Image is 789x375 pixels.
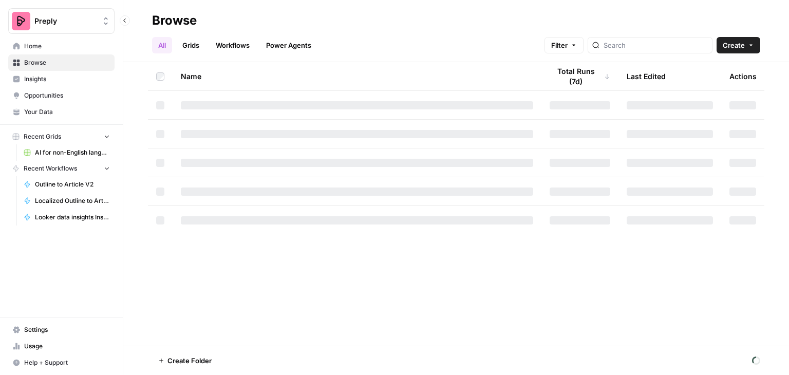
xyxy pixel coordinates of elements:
[24,132,61,141] span: Recent Grids
[24,342,110,351] span: Usage
[152,12,197,29] div: Browse
[19,144,115,161] a: AI for non-English languages
[627,62,666,90] div: Last Edited
[210,37,256,53] a: Workflows
[717,37,760,53] button: Create
[8,129,115,144] button: Recent Grids
[19,176,115,193] a: Outline to Article V2
[35,180,110,189] span: Outline to Article V2
[34,16,97,26] span: Preply
[24,91,110,100] span: Opportunities
[152,352,218,369] button: Create Folder
[35,196,110,205] span: Localized Outline to Article
[551,40,568,50] span: Filter
[12,12,30,30] img: Preply Logo
[24,74,110,84] span: Insights
[723,40,745,50] span: Create
[24,358,110,367] span: Help + Support
[24,42,110,51] span: Home
[19,209,115,226] a: Looker data insights Insertion
[24,325,110,334] span: Settings
[8,338,115,354] a: Usage
[24,164,77,173] span: Recent Workflows
[8,104,115,120] a: Your Data
[8,322,115,338] a: Settings
[260,37,317,53] a: Power Agents
[35,148,110,157] span: AI for non-English languages
[8,38,115,54] a: Home
[550,62,610,90] div: Total Runs (7d)
[544,37,584,53] button: Filter
[729,62,757,90] div: Actions
[8,161,115,176] button: Recent Workflows
[8,354,115,371] button: Help + Support
[604,40,708,50] input: Search
[176,37,205,53] a: Grids
[181,62,533,90] div: Name
[19,193,115,209] a: Localized Outline to Article
[8,87,115,104] a: Opportunities
[35,213,110,222] span: Looker data insights Insertion
[24,58,110,67] span: Browse
[8,54,115,71] a: Browse
[167,355,212,366] span: Create Folder
[8,8,115,34] button: Workspace: Preply
[24,107,110,117] span: Your Data
[152,37,172,53] a: All
[8,71,115,87] a: Insights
